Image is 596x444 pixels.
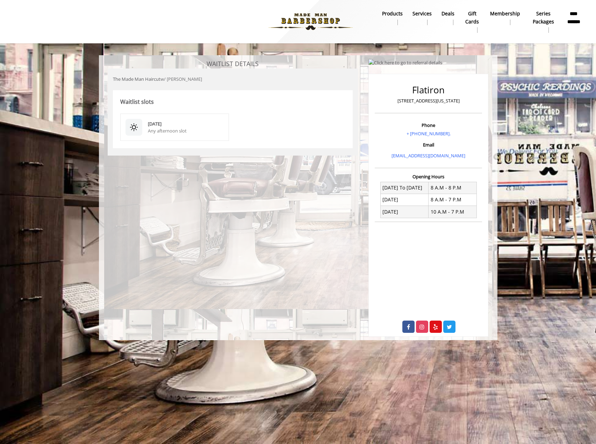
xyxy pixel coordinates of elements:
h3: Email [376,142,480,147]
p: [STREET_ADDRESS][US_STATE] [376,97,480,105]
a: ServicesServices [408,9,437,27]
img: Made Man Barbershop logo [263,2,359,41]
h3: Opening Hours [375,174,482,179]
a: DealsDeals [437,9,459,27]
b: Membership [490,10,520,17]
a: [EMAIL_ADDRESS][DOMAIN_NAME] [392,152,465,159]
div: Any afternoon slot [148,127,224,135]
a: Productsproducts [377,9,408,27]
img: Click here to go to referral details [368,59,442,66]
img: waitlist slot image [130,123,138,131]
div: [DATE] [148,120,224,128]
td: [DATE] To [DATE] [380,182,429,194]
b: Series packages [530,10,557,26]
div: Waitlist slots [113,90,353,107]
h2: Flatiron [376,85,480,95]
td: 8 A.M - 8 P.M [429,182,477,194]
a: MembershipMembership [485,9,525,27]
b: Deals [441,10,454,17]
b: gift cards [464,10,480,26]
span: The Made Man Haircut [113,76,160,82]
b: Services [412,10,432,17]
h3: Phone [376,123,480,128]
div: WAITLIST DETAILS [207,59,259,69]
td: [DATE] [380,194,429,206]
td: 8 A.M - 7 P.M [429,194,477,206]
td: [DATE] [380,206,429,218]
a: Gift cardsgift cards [459,9,485,35]
span: w/ [PERSON_NAME] [160,76,202,82]
a: Series packagesSeries packages [525,9,562,35]
td: 10 A.M - 7 P.M [429,206,477,218]
a: + [PHONE_NUMBER]. [407,130,451,137]
b: products [382,10,403,17]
